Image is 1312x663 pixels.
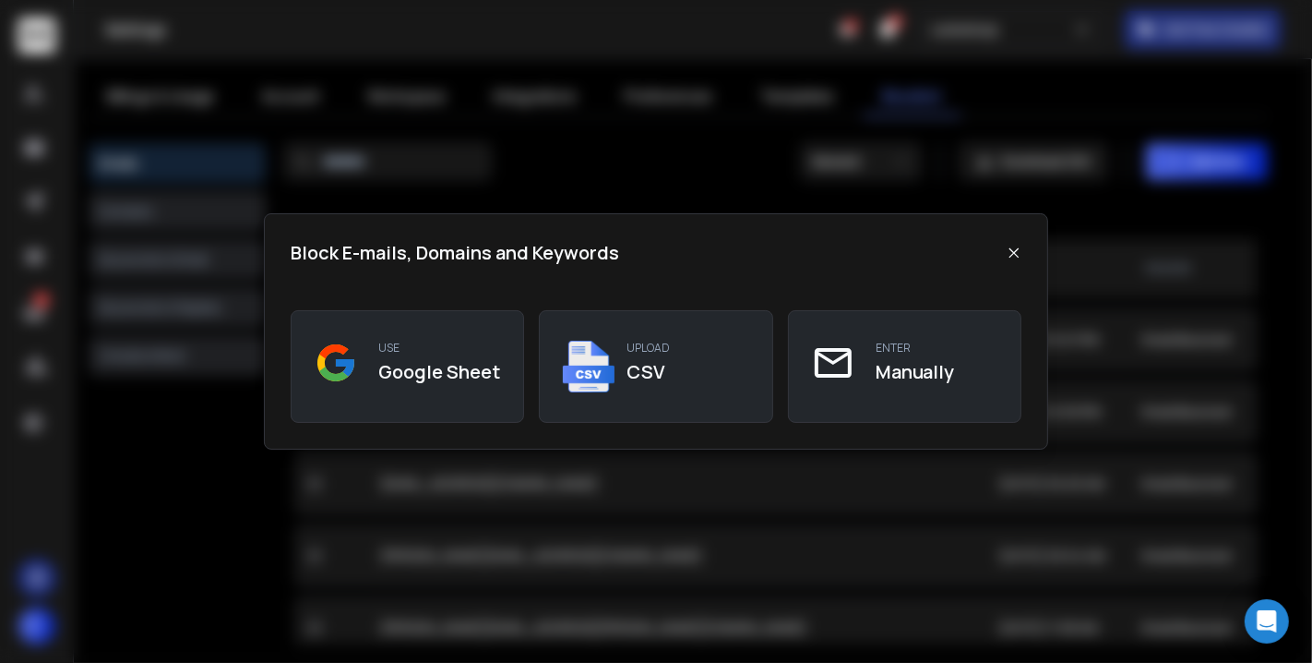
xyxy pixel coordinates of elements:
h3: CSV [626,359,670,385]
h3: Manually [876,359,955,385]
h1: Block E-mails, Domains and Keywords [291,240,619,266]
div: Open Intercom Messenger [1245,599,1289,644]
p: enter [876,341,955,356]
h3: Google Sheet [378,359,500,385]
p: use [378,341,500,356]
p: upload [626,341,670,356]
